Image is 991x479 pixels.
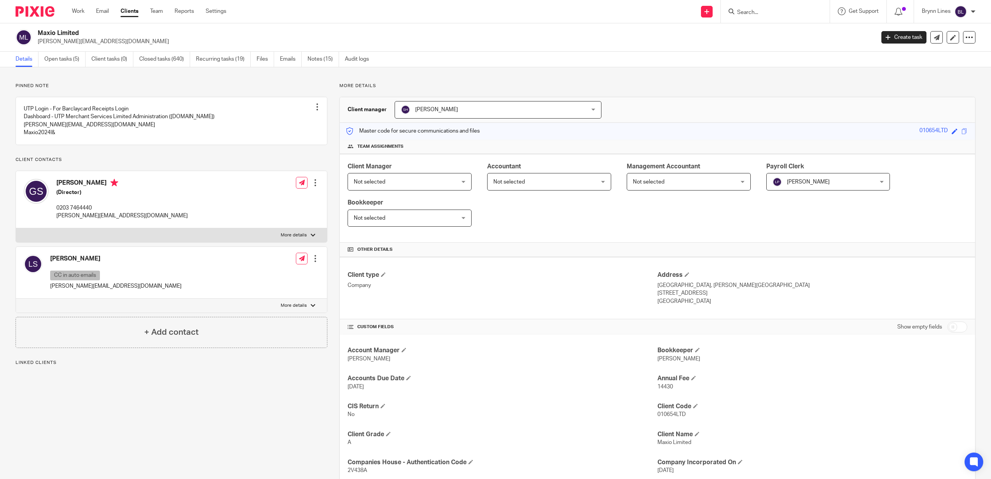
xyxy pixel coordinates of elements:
[348,163,392,170] span: Client Manager
[16,157,327,163] p: Client contacts
[348,199,383,206] span: Bookkeeper
[348,430,657,439] h4: Client Grade
[348,374,657,383] h4: Accounts Due Date
[16,29,32,45] img: svg%3E
[56,189,188,196] h5: (Director)
[175,7,194,15] a: Reports
[348,412,355,417] span: No
[849,9,879,14] span: Get Support
[657,402,967,411] h4: Client Code
[339,83,975,89] p: More details
[357,246,393,253] span: Other details
[281,232,307,238] p: More details
[787,179,830,185] span: [PERSON_NAME]
[96,7,109,15] a: Email
[348,346,657,355] h4: Account Manager
[773,177,782,187] img: svg%3E
[56,179,188,189] h4: [PERSON_NAME]
[657,430,967,439] h4: Client Name
[657,281,967,289] p: [GEOGRAPHIC_DATA], [PERSON_NAME][GEOGRAPHIC_DATA]
[657,440,691,445] span: Maxio Limited
[657,412,686,417] span: 010654LTD
[922,7,951,15] p: Brynn Lines
[657,458,967,467] h4: Company Incorporated On
[150,7,163,15] a: Team
[919,127,948,136] div: 010654LTD
[16,6,54,17] img: Pixie
[954,5,967,18] img: svg%3E
[348,271,657,279] h4: Client type
[144,326,199,338] h4: + Add contact
[736,9,806,16] input: Search
[38,38,870,45] p: [PERSON_NAME][EMAIL_ADDRESS][DOMAIN_NAME]
[348,458,657,467] h4: Companies House - Authentication Code
[348,384,364,390] span: [DATE]
[657,346,967,355] h4: Bookkeeper
[766,163,804,170] span: Payroll Clerk
[657,374,967,383] h4: Annual Fee
[24,255,42,273] img: svg%3E
[493,179,525,185] span: Not selected
[657,297,967,305] p: [GEOGRAPHIC_DATA]
[56,212,188,220] p: [PERSON_NAME][EMAIL_ADDRESS][DOMAIN_NAME]
[633,179,664,185] span: Not selected
[121,7,138,15] a: Clients
[657,468,674,473] span: [DATE]
[72,7,84,15] a: Work
[257,52,274,67] a: Files
[897,323,942,331] label: Show empty fields
[415,107,458,112] span: [PERSON_NAME]
[348,402,657,411] h4: CIS Return
[50,255,182,263] h4: [PERSON_NAME]
[24,179,49,204] img: svg%3E
[280,52,302,67] a: Emails
[281,302,307,309] p: More details
[196,52,251,67] a: Recurring tasks (19)
[657,356,700,362] span: [PERSON_NAME]
[38,29,703,37] h2: Maxio Limited
[91,52,133,67] a: Client tasks (0)
[110,179,118,187] i: Primary
[16,83,327,89] p: Pinned note
[139,52,190,67] a: Closed tasks (640)
[16,52,38,67] a: Details
[401,105,410,114] img: svg%3E
[345,52,375,67] a: Audit logs
[348,281,657,289] p: Company
[50,282,182,290] p: [PERSON_NAME][EMAIL_ADDRESS][DOMAIN_NAME]
[348,440,351,445] span: A
[346,127,480,135] p: Master code for secure communications and files
[881,31,926,44] a: Create task
[16,360,327,366] p: Linked clients
[348,106,387,114] h3: Client manager
[308,52,339,67] a: Notes (15)
[56,204,188,212] p: 0203 7464440
[354,179,385,185] span: Not selected
[657,384,673,390] span: 14430
[348,324,657,330] h4: CUSTOM FIELDS
[354,215,385,221] span: Not selected
[657,271,967,279] h4: Address
[44,52,86,67] a: Open tasks (5)
[206,7,226,15] a: Settings
[357,143,404,150] span: Team assignments
[487,163,521,170] span: Accountant
[627,163,700,170] span: Management Accountant
[348,468,367,473] span: 2V438A
[50,271,100,280] p: CC in auto emails
[657,289,967,297] p: [STREET_ADDRESS]
[348,356,390,362] span: [PERSON_NAME]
